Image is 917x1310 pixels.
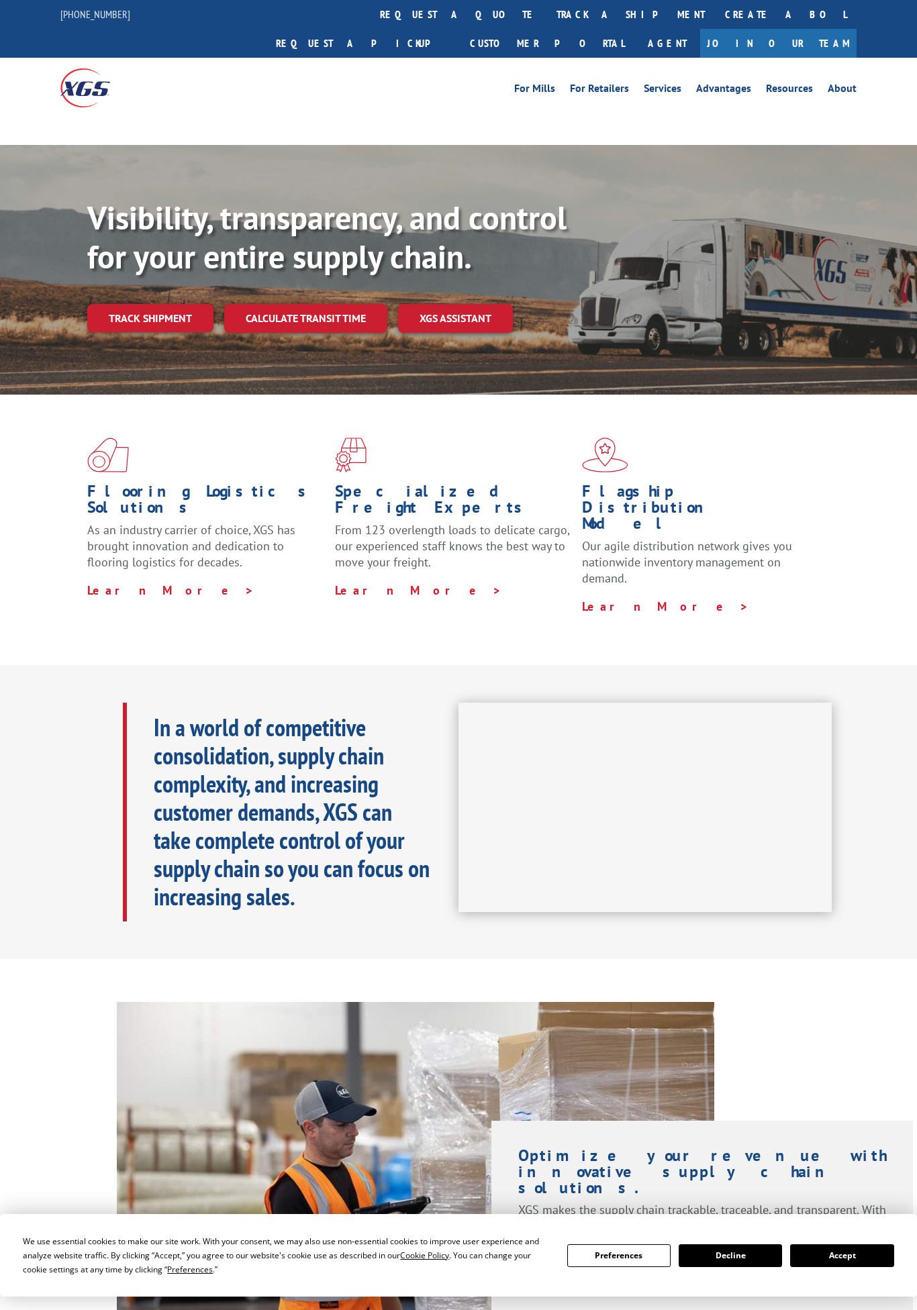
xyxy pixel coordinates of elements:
[87,197,567,277] b: Visibility, transparency, and control for your entire supply chain.
[398,304,513,333] a: XGS ASSISTANT
[87,583,254,598] a: Learn More >
[87,438,129,472] img: xgs-icon-total-supply-chain-intelligence-red
[567,1244,671,1267] button: Preferences
[514,83,555,98] a: For Mills
[167,1264,213,1275] span: Preferences
[696,83,751,98] a: Advantages
[335,522,573,582] p: From 123 overlength loads to delicate cargo, our experienced staff knows the best way to move you...
[582,599,749,614] a: Learn More >
[570,83,629,98] a: For Retailers
[154,711,430,912] b: In a world of competitive consolidation, supply chain complexity, and increasing customer demands...
[790,1244,894,1267] button: Accept
[460,29,634,58] a: Customer Portal
[634,29,700,58] a: Agent
[23,1234,550,1276] div: We use essential cookies to make our site work. With your consent, we may also use non-essential ...
[87,304,213,332] a: Track shipment
[87,522,295,570] span: As an industry carrier of choice, XGS has brought innovation and dedication to flooring logistics...
[518,1203,887,1271] p: XGS makes the supply chain trackable, traceable, and transparent. With the superior operational i...
[679,1244,782,1267] button: Decline
[582,438,628,472] img: xgs-icon-flagship-distribution-model-red
[335,438,367,472] img: xgs-icon-focused-on-flooring-red
[518,1148,887,1203] h1: Optimize your revenue with innovative supply chain solutions.
[644,83,681,98] a: Services
[266,29,460,58] a: Request a pickup
[224,304,387,333] a: Calculate transit time
[582,483,820,538] h1: Flagship Distribution Model
[335,583,502,598] a: Learn More >
[766,83,813,98] a: Resources
[87,483,325,522] h1: Flooring Logistics Solutions
[400,1250,449,1261] span: Cookie Policy
[60,7,130,21] a: [PHONE_NUMBER]
[700,29,857,58] a: Join Our Team
[828,83,857,98] a: About
[458,703,832,913] iframe: XGS Logistics Solutions
[582,538,792,586] span: Our agile distribution network gives you nationwide inventory management on demand.
[335,483,573,522] h1: Specialized Freight Experts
